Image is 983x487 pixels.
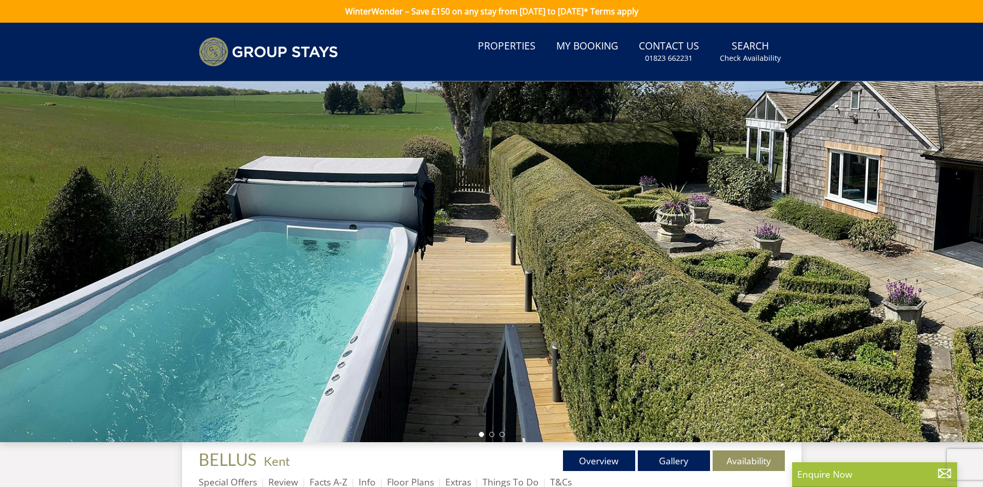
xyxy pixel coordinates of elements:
img: Group Stays [199,37,338,66]
a: Overview [563,450,635,471]
a: BELLUS [199,449,260,469]
span: - [260,454,290,468]
a: My Booking [552,35,622,58]
span: BELLUS [199,449,256,469]
p: Enquire Now [797,467,952,481]
a: SearchCheck Availability [716,35,785,69]
a: Contact Us01823 662231 [635,35,703,69]
a: Kent [264,454,290,468]
a: Properties [474,35,540,58]
a: Gallery [638,450,710,471]
small: Check Availability [720,53,781,63]
small: 01823 662231 [645,53,692,63]
a: Availability [713,450,785,471]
